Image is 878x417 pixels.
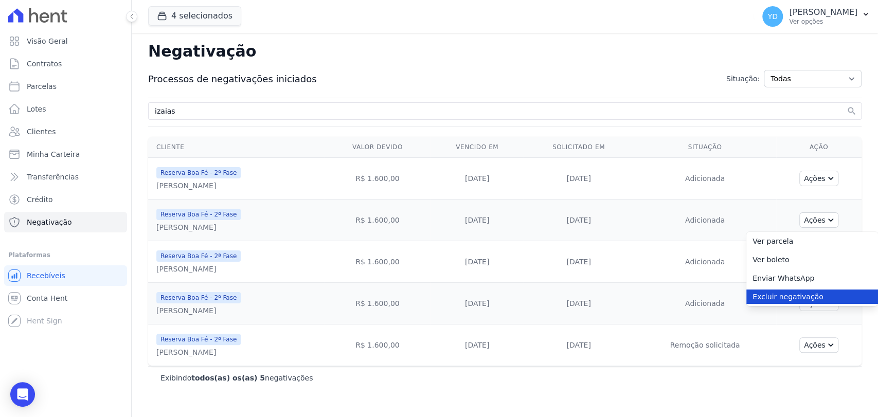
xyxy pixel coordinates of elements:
td: R$ 1.600,00 [324,283,431,324]
button: Ações [799,212,838,228]
th: Situação [634,137,776,158]
td: [DATE] [431,158,523,200]
p: Exibindo negativações [160,373,313,383]
a: Ver parcela [746,234,878,248]
a: Conta Hent [4,288,127,309]
button: Ações [799,171,838,186]
button: 4 selecionados [148,6,241,26]
a: Excluir negativação [746,289,878,304]
td: Adicionada [634,241,776,283]
p: Ver opções [789,17,857,26]
th: Ação [776,137,862,158]
span: Conta Hent [27,293,67,303]
th: Valor devido [324,137,431,158]
td: [DATE] [431,200,523,241]
button: search [847,106,857,116]
div: Plataformas [8,249,123,261]
td: [DATE] [524,283,634,324]
a: Recebíveis [4,265,127,286]
span: Crédito [27,194,53,205]
div: [PERSON_NAME] [156,264,241,274]
a: Transferências [4,167,127,187]
td: Remoção solicitada [634,324,776,366]
span: Situação: [726,74,760,84]
span: Minha Carteira [27,149,80,159]
button: Ações [799,337,838,353]
span: Transferências [27,172,79,182]
span: Clientes [27,126,56,137]
a: Contratos [4,53,127,74]
span: Processos de negativações iniciados [148,72,317,86]
td: Adicionada [634,283,776,324]
div: [PERSON_NAME] [156,305,241,316]
div: [PERSON_NAME] [156,180,241,191]
td: R$ 1.600,00 [324,158,431,200]
td: R$ 1.600,00 [324,324,431,366]
td: [DATE] [431,283,523,324]
button: YD [PERSON_NAME] Ver opções [754,2,878,31]
h2: Negativação [148,41,862,62]
span: Reserva Boa Fé - 2ª Fase [156,167,241,178]
th: Vencido em [431,137,523,158]
span: Reserva Boa Fé - 2ª Fase [156,292,241,303]
span: Recebíveis [27,270,65,281]
a: Minha Carteira [4,144,127,165]
input: Buscar por nome, CPF ou e-mail [153,105,845,117]
th: Solicitado em [524,137,634,158]
a: Parcelas [4,76,127,97]
a: Crédito [4,189,127,210]
b: todos(as) os(as) 5 [191,374,265,382]
div: [PERSON_NAME] [156,347,241,357]
a: Lotes [4,99,127,119]
td: [DATE] [524,324,634,366]
a: Clientes [4,121,127,142]
td: [DATE] [431,324,523,366]
span: Reserva Boa Fé - 2ª Fase [156,334,241,345]
td: R$ 1.600,00 [324,241,431,283]
td: [DATE] [524,241,634,283]
div: Open Intercom Messenger [10,382,35,407]
a: Negativação [4,212,127,232]
td: Adicionada [634,158,776,200]
td: [DATE] [524,200,634,241]
span: Reserva Boa Fé - 2ª Fase [156,209,241,220]
span: Lotes [27,104,46,114]
div: [PERSON_NAME] [156,222,241,232]
a: Ver boleto [746,252,878,267]
span: Negativação [27,217,72,227]
span: Parcelas [27,81,57,92]
span: YD [767,13,777,20]
span: Contratos [27,59,62,69]
td: Adicionada [634,200,776,241]
span: Reserva Boa Fé - 2ª Fase [156,250,241,262]
a: Visão Geral [4,31,127,51]
td: [DATE] [524,158,634,200]
th: Cliente [148,137,324,158]
span: Visão Geral [27,36,68,46]
a: Enviar WhatsApp [746,271,878,285]
td: [DATE] [431,241,523,283]
p: [PERSON_NAME] [789,7,857,17]
td: R$ 1.600,00 [324,200,431,241]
